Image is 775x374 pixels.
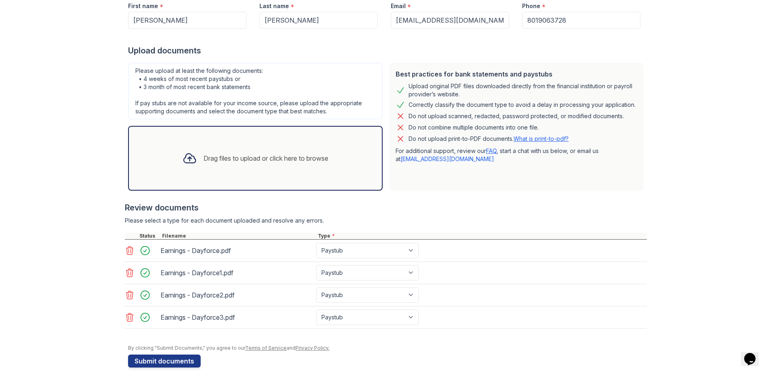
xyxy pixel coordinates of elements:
div: Filename [161,233,316,239]
div: Earnings - Dayforce2.pdf [161,289,313,302]
div: Earnings - Dayforce3.pdf [161,311,313,324]
a: Terms of Service [245,345,287,351]
div: Review documents [125,202,647,213]
div: Status [138,233,161,239]
p: Do not upload print-to-PDF documents. [409,135,569,143]
label: First name [128,2,158,10]
div: Earnings - Dayforce.pdf [161,244,313,257]
label: Last name [259,2,289,10]
a: Privacy Policy. [295,345,330,351]
div: Drag files to upload or click here to browse [203,153,328,163]
div: Earnings - Dayforce1.pdf [161,266,313,279]
p: For additional support, review our , start a chat with us below, or email us at [396,147,637,163]
div: By clicking "Submit Documents," you agree to our and [128,345,647,351]
div: Do not combine multiple documents into one file. [409,123,539,132]
div: Please select a type for each document uploaded and resolve any errors. [125,217,647,225]
iframe: chat widget [741,342,767,366]
a: What is print-to-pdf? [514,135,569,142]
div: Please upload at least the following documents: • 4 weeks of most recent paystubs or • 3 month of... [128,63,383,119]
label: Phone [522,2,540,10]
div: Correctly classify the document type to avoid a delay in processing your application. [409,100,636,110]
div: Upload documents [128,45,647,56]
a: FAQ [486,147,497,154]
div: Best practices for bank statements and paystubs [396,69,637,79]
div: Upload original PDF files downloaded directly from the financial institution or payroll provider’... [409,82,637,98]
div: Do not upload scanned, redacted, password protected, or modified documents. [409,111,624,121]
button: Submit documents [128,355,201,368]
div: Type [316,233,647,239]
label: Email [391,2,406,10]
a: [EMAIL_ADDRESS][DOMAIN_NAME] [400,155,494,162]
